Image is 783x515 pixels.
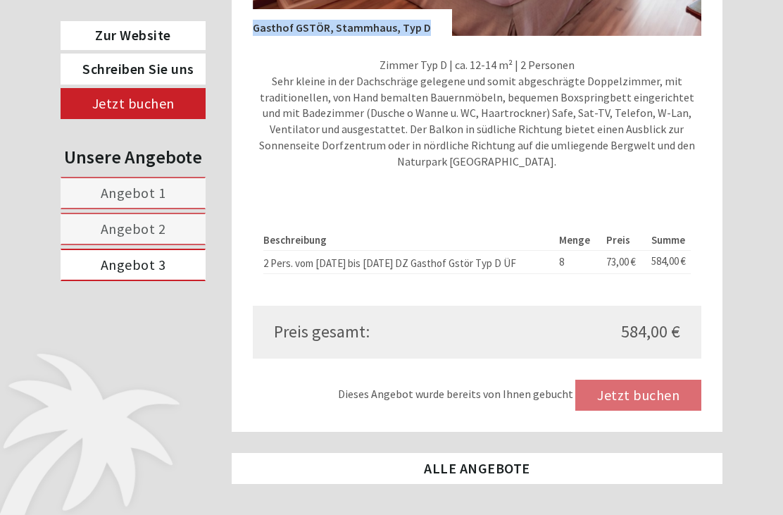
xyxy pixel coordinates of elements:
div: Preis gesamt: [263,320,477,344]
p: Zimmer Typ D | ca. 12-14 m² | 2 Personen Sehr kleine in der Dachschräge gelegene und somit abgesc... [253,57,702,170]
th: Menge [554,230,601,250]
td: 8 [554,250,601,274]
span: 73,00 € [606,255,636,268]
span: Angebot 1 [101,184,166,201]
td: 584,00 € [646,250,691,274]
small: 08:45 [21,68,217,78]
div: Unsere Angebote [61,144,206,170]
span: 584,00 € [621,320,680,344]
span: Angebot 2 [101,220,166,237]
a: ALLE ANGEBOTE [232,453,723,484]
span: Angebot 3 [101,256,166,273]
button: Senden [358,365,449,396]
a: Zur Website [61,21,206,50]
div: Guten Tag, wie können wir Ihnen helfen? [11,38,224,81]
span: Dieses Angebot wurde bereits von Ihnen gebucht [338,387,573,401]
th: Summe [646,230,691,250]
div: Gasthof GSTÖR, Stammhaus, Typ D [253,9,452,36]
div: [DATE] [199,11,250,35]
div: PALMENGARTEN Hotel GSTÖR [21,41,217,52]
th: Preis [601,230,646,250]
td: 2 Pers. vom [DATE] bis [DATE] DZ Gasthof Gstör Typ D ÜF [263,250,554,274]
a: Schreiben Sie uns [61,54,206,85]
th: Beschreibung [263,230,554,250]
a: Jetzt buchen [61,88,206,119]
